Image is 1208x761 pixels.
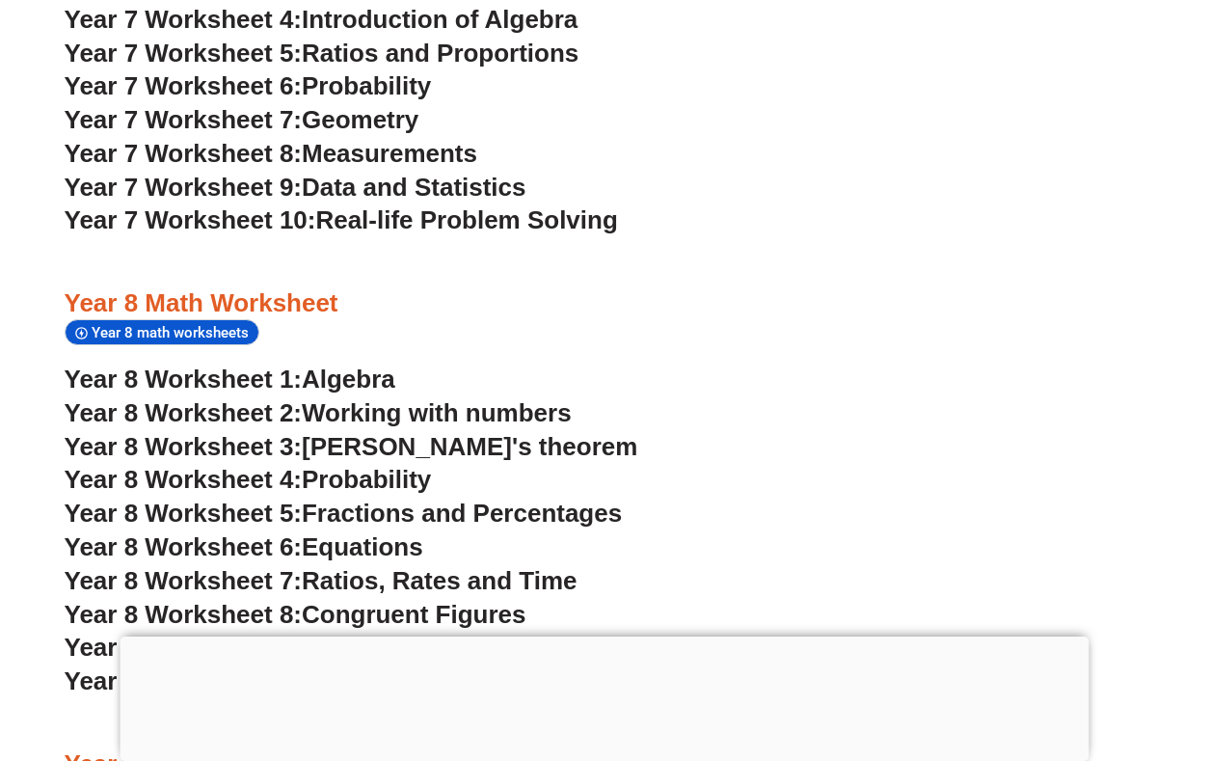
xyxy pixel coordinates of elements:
[65,633,505,662] a: Year 8 Worksheet 9:Area and Volume
[65,71,432,100] a: Year 7 Worksheet 6:Probability
[65,365,303,394] span: Year 8 Worksheet 1:
[65,5,578,34] a: Year 7 Worksheet 4:Introduction of Algebra
[302,465,431,494] span: Probability
[302,633,504,662] span: Area and Volume
[302,39,578,68] span: Ratios and Proportions
[302,499,622,528] span: Fractions and Percentages
[302,71,431,100] span: Probability
[302,5,577,34] span: Introduction of Algebra
[65,532,303,561] span: Year 8 Worksheet 6:
[65,499,623,528] a: Year 8 Worksheet 5:Fractions and Percentages
[65,666,532,695] a: Year 8 Worksheet 10:Investigating Data
[65,39,303,68] span: Year 7 Worksheet 5:
[65,600,526,629] a: Year 8 Worksheet 8:Congruent Figures
[120,637,1088,756] iframe: Advertisement
[65,432,303,461] span: Year 8 Worksheet 3:
[92,324,255,341] span: Year 8 math worksheets
[302,139,477,168] span: Measurements
[65,666,316,695] span: Year 8 Worksheet 10:
[302,600,525,629] span: Congruent Figures
[65,365,395,394] a: Year 8 Worksheet 1:Algebra
[65,432,638,461] a: Year 8 Worksheet 3:[PERSON_NAME]'s theorem
[302,365,395,394] span: Algebra
[302,398,572,427] span: Working with numbers
[65,319,259,345] div: Year 8 math worksheets
[302,432,637,461] span: [PERSON_NAME]'s theorem
[302,173,526,202] span: Data and Statistics
[65,139,477,168] a: Year 7 Worksheet 8:Measurements
[65,532,423,561] a: Year 8 Worksheet 6:Equations
[65,398,303,427] span: Year 8 Worksheet 2:
[65,566,303,595] span: Year 8 Worksheet 7:
[65,566,577,595] a: Year 8 Worksheet 7:Ratios, Rates and Time
[65,173,526,202] a: Year 7 Worksheet 9:Data and Statistics
[65,39,579,68] a: Year 7 Worksheet 5:Ratios and Proportions
[877,543,1208,761] iframe: Chat Widget
[65,398,572,427] a: Year 8 Worksheet 2:Working with numbers
[65,287,1144,320] h3: Year 8 Math Worksheet
[65,105,419,134] a: Year 7 Worksheet 7:Geometry
[65,71,303,100] span: Year 7 Worksheet 6:
[65,499,303,528] span: Year 8 Worksheet 5:
[315,205,617,234] span: Real-life Problem Solving
[65,205,316,234] span: Year 7 Worksheet 10:
[65,633,303,662] span: Year 8 Worksheet 9:
[302,566,577,595] span: Ratios, Rates and Time
[65,600,303,629] span: Year 8 Worksheet 8:
[65,139,303,168] span: Year 7 Worksheet 8:
[65,465,432,494] a: Year 8 Worksheet 4:Probability
[302,532,423,561] span: Equations
[65,173,303,202] span: Year 7 Worksheet 9:
[302,105,418,134] span: Geometry
[65,5,303,34] span: Year 7 Worksheet 4:
[65,205,618,234] a: Year 7 Worksheet 10:Real-life Problem Solving
[65,465,303,494] span: Year 8 Worksheet 4:
[65,105,303,134] span: Year 7 Worksheet 7:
